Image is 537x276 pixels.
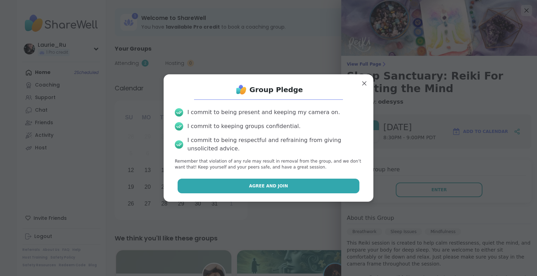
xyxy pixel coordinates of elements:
[234,83,248,97] img: ShareWell Logo
[178,179,360,193] button: Agree and Join
[187,108,340,117] div: I commit to being present and keeping my camera on.
[175,158,362,170] p: Remember that violation of any rule may result in removal from the group, and we don’t want that!...
[250,85,303,95] h1: Group Pledge
[249,183,288,189] span: Agree and Join
[187,136,362,153] div: I commit to being respectful and refraining from giving unsolicited advice.
[187,122,301,130] div: I commit to keeping groups confidential.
